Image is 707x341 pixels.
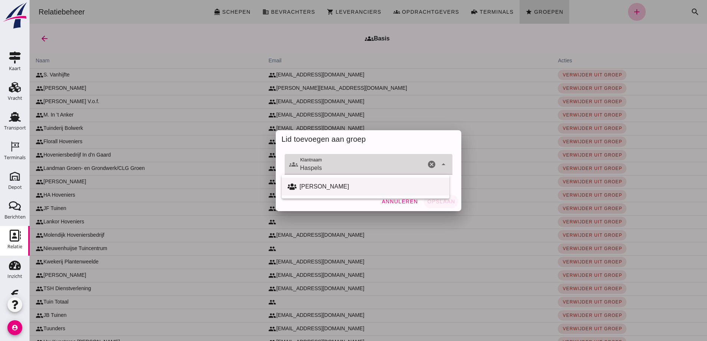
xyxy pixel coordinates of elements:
div: Kaart [9,66,21,71]
div: Lid toevoegen aan groep [246,130,432,148]
span: Annuleren [352,199,389,204]
div: Terminals [4,155,26,160]
div: Vracht [8,96,22,101]
i: account_circle [7,320,22,335]
img: logo-small.a267ee39.svg [1,2,28,29]
i: Wis Klantnaam [397,160,406,169]
button: Annuleren [349,195,392,208]
div: Depot [8,185,22,190]
div: Inzicht [7,274,22,279]
i: Sluit [409,160,418,169]
div: [PERSON_NAME] [270,182,414,191]
div: Berichten [4,214,26,219]
div: Transport [4,125,26,130]
div: Relatie [7,244,22,249]
i: groups [259,160,268,169]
